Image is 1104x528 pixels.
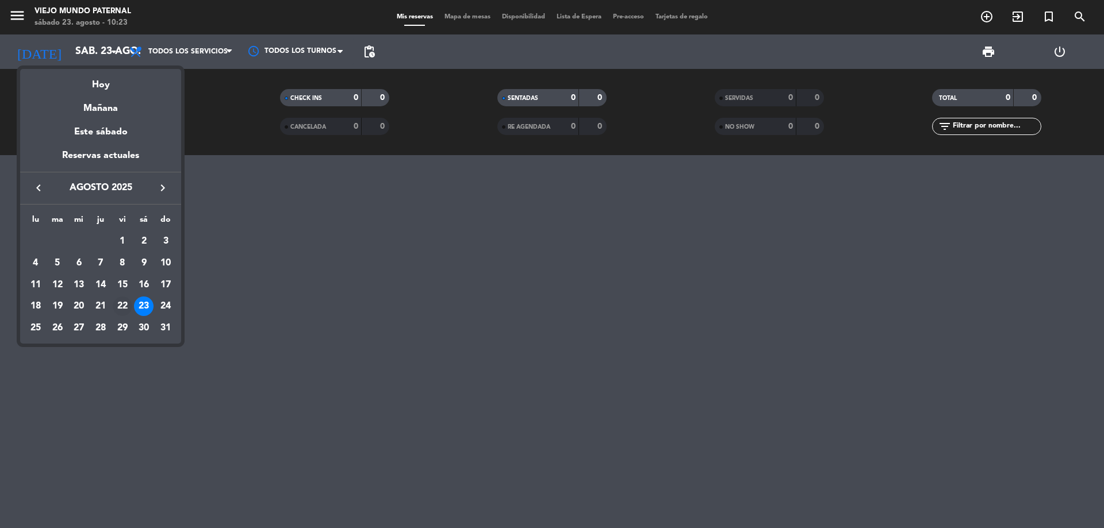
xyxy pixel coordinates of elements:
[112,230,133,252] td: 1 de agosto de 2025
[47,274,68,296] td: 12 de agosto de 2025
[134,253,154,273] div: 9
[47,252,68,274] td: 5 de agosto de 2025
[156,253,175,273] div: 10
[156,318,175,338] div: 31
[133,230,155,252] td: 2 de agosto de 2025
[113,275,132,295] div: 15
[68,295,90,317] td: 20 de agosto de 2025
[47,213,68,231] th: martes
[69,318,89,338] div: 27
[152,180,173,195] button: keyboard_arrow_right
[20,93,181,116] div: Mañana
[69,253,89,273] div: 6
[155,230,177,252] td: 3 de agosto de 2025
[91,253,110,273] div: 7
[68,213,90,231] th: miércoles
[133,252,155,274] td: 9 de agosto de 2025
[47,317,68,339] td: 26 de agosto de 2025
[20,148,181,172] div: Reservas actuales
[32,181,45,195] i: keyboard_arrow_left
[69,275,89,295] div: 13
[49,180,152,195] span: agosto 2025
[156,296,175,316] div: 24
[20,69,181,93] div: Hoy
[47,295,68,317] td: 19 de agosto de 2025
[48,275,67,295] div: 12
[133,317,155,339] td: 30 de agosto de 2025
[25,213,47,231] th: lunes
[48,318,67,338] div: 26
[133,295,155,317] td: 23 de agosto de 2025
[26,275,45,295] div: 11
[28,180,49,195] button: keyboard_arrow_left
[134,296,154,316] div: 23
[155,252,177,274] td: 10 de agosto de 2025
[48,296,67,316] div: 19
[112,252,133,274] td: 8 de agosto de 2025
[25,317,47,339] td: 25 de agosto de 2025
[90,295,112,317] td: 21 de agosto de 2025
[91,296,110,316] div: 21
[156,275,175,295] div: 17
[134,318,154,338] div: 30
[156,181,170,195] i: keyboard_arrow_right
[68,274,90,296] td: 13 de agosto de 2025
[134,232,154,251] div: 2
[113,253,132,273] div: 8
[90,252,112,274] td: 7 de agosto de 2025
[155,213,177,231] th: domingo
[91,275,110,295] div: 14
[69,296,89,316] div: 20
[68,252,90,274] td: 6 de agosto de 2025
[26,318,45,338] div: 25
[112,274,133,296] td: 15 de agosto de 2025
[91,318,110,338] div: 28
[155,295,177,317] td: 24 de agosto de 2025
[68,317,90,339] td: 27 de agosto de 2025
[90,213,112,231] th: jueves
[20,116,181,148] div: Este sábado
[134,275,154,295] div: 16
[112,317,133,339] td: 29 de agosto de 2025
[25,252,47,274] td: 4 de agosto de 2025
[26,253,45,273] div: 4
[113,296,132,316] div: 22
[25,230,112,252] td: AGO.
[133,213,155,231] th: sábado
[155,317,177,339] td: 31 de agosto de 2025
[112,295,133,317] td: 22 de agosto de 2025
[113,318,132,338] div: 29
[25,295,47,317] td: 18 de agosto de 2025
[25,274,47,296] td: 11 de agosto de 2025
[112,213,133,231] th: viernes
[155,274,177,296] td: 17 de agosto de 2025
[133,274,155,296] td: 16 de agosto de 2025
[113,232,132,251] div: 1
[156,232,175,251] div: 3
[90,317,112,339] td: 28 de agosto de 2025
[90,274,112,296] td: 14 de agosto de 2025
[48,253,67,273] div: 5
[26,296,45,316] div: 18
